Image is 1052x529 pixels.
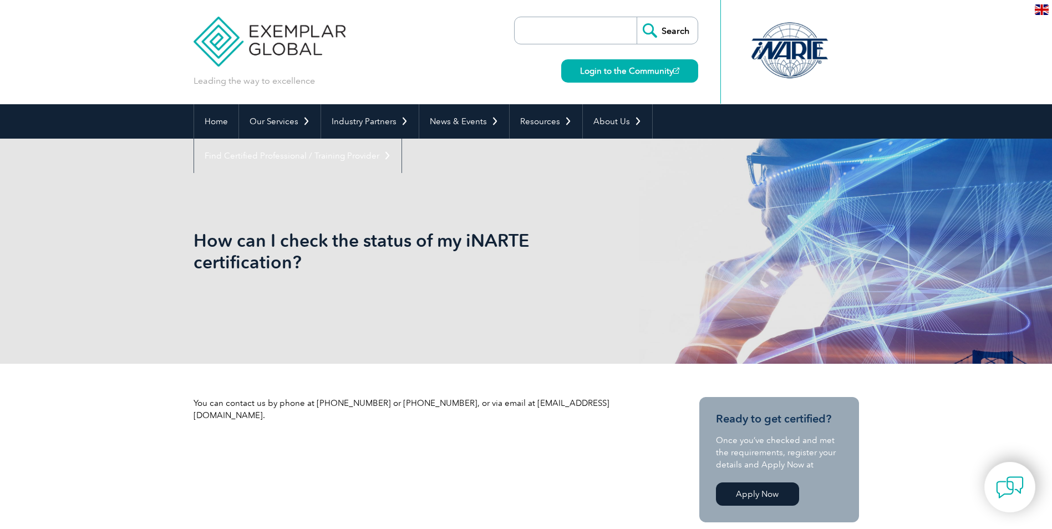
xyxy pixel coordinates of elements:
img: open_square.png [673,68,679,74]
p: You can contact us by phone at [PHONE_NUMBER] or [PHONE_NUMBER], or via email at [EMAIL_ADDRESS][... [194,397,659,421]
a: News & Events [419,104,509,139]
a: Apply Now [716,482,799,506]
a: Resources [510,104,582,139]
a: Home [194,104,238,139]
h3: Ready to get certified? [716,412,842,426]
h1: How can I check the status of my iNARTE certification? [194,230,619,273]
p: Once you’ve checked and met the requirements, register your details and Apply Now at [716,434,842,471]
img: contact-chat.png [996,474,1024,501]
a: About Us [583,104,652,139]
input: Search [637,17,698,44]
p: Leading the way to excellence [194,75,315,87]
a: Login to the Community [561,59,698,83]
img: en [1035,4,1049,15]
a: Find Certified Professional / Training Provider [194,139,402,173]
a: Industry Partners [321,104,419,139]
a: Our Services [239,104,321,139]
